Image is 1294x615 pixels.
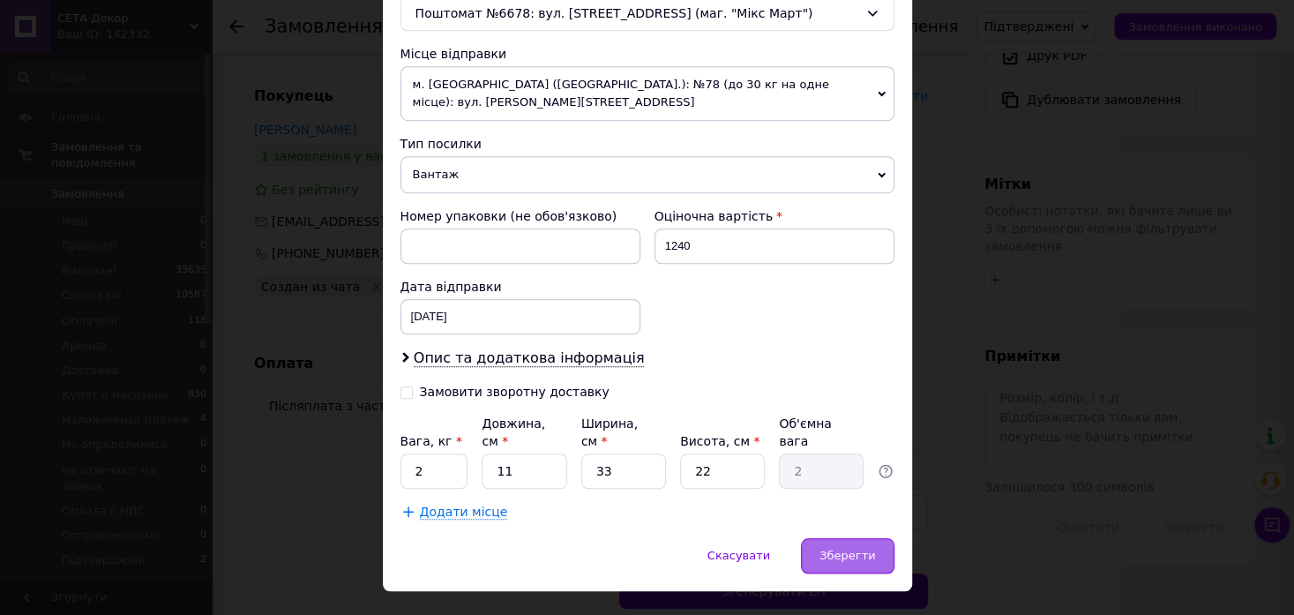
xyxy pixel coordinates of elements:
[400,434,462,448] label: Вага, кг
[400,156,894,193] span: Вантаж
[707,549,770,562] span: Скасувати
[400,66,894,121] span: м. [GEOGRAPHIC_DATA] ([GEOGRAPHIC_DATA].): №78 (до 30 кг на одне місце): вул. [PERSON_NAME][STREE...
[779,415,864,450] div: Об'ємна вага
[400,47,507,61] span: Місце відправки
[581,416,638,448] label: Ширина, см
[400,137,482,151] span: Тип посилки
[420,505,508,520] span: Додати місце
[420,385,610,400] div: Замовити зворотну доставку
[414,349,645,367] span: Опис та додаткова інформація
[654,207,894,225] div: Оціночна вартість
[680,434,759,448] label: Висота, см
[400,278,640,296] div: Дата відправки
[482,416,545,448] label: Довжина, см
[819,549,875,562] span: Зберегти
[400,207,640,225] div: Номер упаковки (не обов'язково)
